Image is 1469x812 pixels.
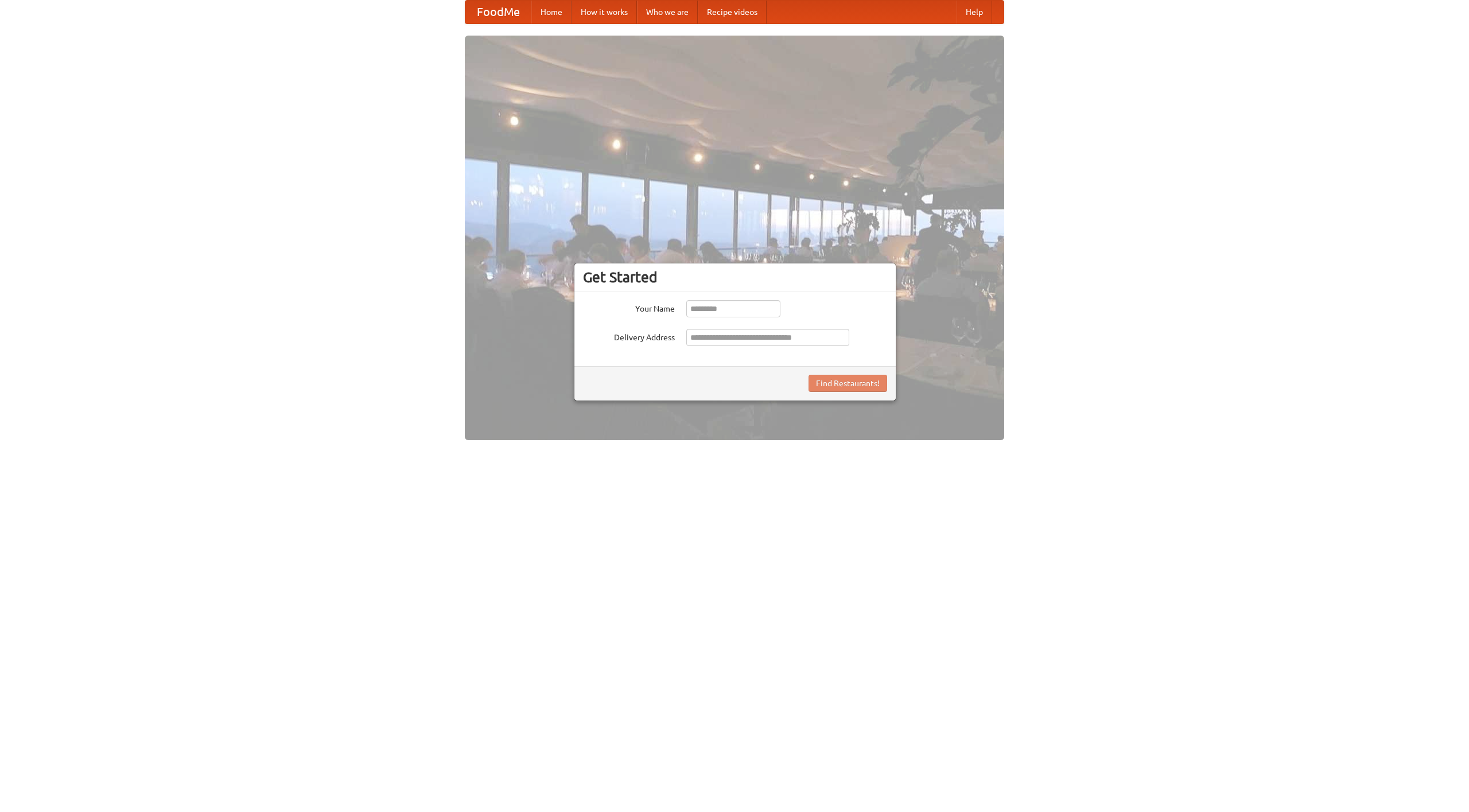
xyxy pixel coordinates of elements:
a: How it works [572,1,637,24]
a: FoodMe [465,1,531,24]
button: Find Restaurants! [809,375,887,392]
label: Delivery Address [583,329,675,343]
a: Home [531,1,572,24]
a: Recipe videos [698,1,767,24]
a: Who we are [637,1,698,24]
h3: Get Started [583,269,887,286]
label: Your Name [583,300,675,314]
a: Help [957,1,992,24]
